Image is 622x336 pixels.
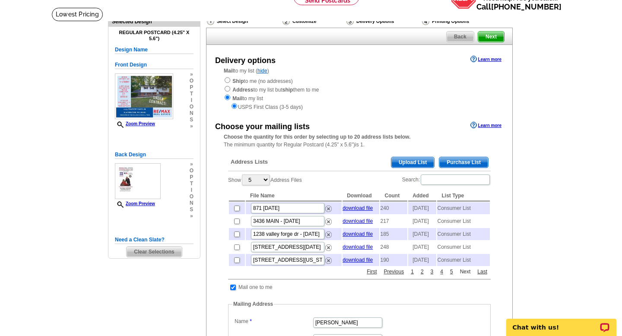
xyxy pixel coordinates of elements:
div: Selected Design [108,17,200,25]
label: Show Address Files [228,174,302,186]
h5: Need a Clean Slate? [115,236,194,244]
a: First [365,268,379,276]
img: delete.png [325,219,332,225]
a: Previous [382,268,406,276]
td: 190 [380,254,407,266]
th: Download [343,190,379,201]
label: Name [235,317,312,325]
div: Delivery Options [346,17,421,28]
img: small-thumb.jpg [115,73,173,119]
div: Customize [282,17,346,25]
div: USPS First Class (3-5 days) [224,102,495,111]
td: [DATE] [408,202,436,214]
span: p [190,84,194,91]
h4: Regular Postcard (4.25" x 5.6") [115,30,194,41]
span: i [190,97,194,104]
img: Delivery Options [346,17,354,25]
a: download file [343,244,373,250]
span: Address Lists [231,158,268,166]
td: [DATE] [408,241,436,253]
span: Next [478,32,504,42]
span: n [190,200,194,206]
td: 185 [380,228,407,240]
div: Printing Options [421,17,498,25]
a: Back [446,31,474,42]
a: 5 [448,268,455,276]
span: o [190,168,194,174]
th: File Name [246,190,342,201]
td: Consumer List [437,202,490,214]
a: download file [343,231,373,237]
span: o [190,104,194,110]
td: Consumer List [437,241,490,253]
td: Consumer List [437,254,490,266]
img: Select Design [207,17,214,25]
iframe: LiveChat chat widget [501,309,622,336]
a: Zoom Preview [115,121,155,126]
div: Select Design [206,17,282,28]
span: t [190,181,194,187]
span: o [190,193,194,200]
span: Purchase List [439,157,488,168]
a: Remove this list [325,204,332,210]
img: Customize [282,17,290,25]
th: Added [408,190,436,201]
a: Next [458,268,473,276]
a: download file [343,205,373,211]
strong: Choose the quantity for this order by selecting up to 20 address lists below. [224,134,410,140]
td: 240 [380,202,407,214]
a: 1 [409,268,416,276]
td: Consumer List [437,228,490,240]
span: » [190,123,194,130]
label: Search: [402,174,491,186]
td: Mail one to me [238,283,273,292]
a: 2 [419,268,426,276]
td: 248 [380,241,407,253]
img: Printing Options & Summary [422,17,429,25]
a: Zoom Preview [115,201,155,206]
select: ShowAddress Files [242,174,270,185]
div: to me (no addresses) to my list but them to me to my list [224,76,495,111]
a: hide [257,68,267,74]
span: Back [447,32,474,42]
h5: Front Design [115,61,194,69]
span: » [190,161,194,168]
span: s [190,117,194,123]
td: 217 [380,215,407,227]
th: Count [380,190,407,201]
img: delete.png [325,206,332,212]
a: Remove this list [325,217,332,223]
a: Learn more [470,122,501,129]
span: » [190,213,194,219]
span: Clear Selections [127,247,181,257]
a: 3 [428,268,436,276]
a: Remove this list [325,243,332,249]
strong: Address [232,87,253,93]
a: Learn more [470,56,501,63]
th: List Type [437,190,490,201]
div: Choose your mailing lists [215,121,310,133]
strong: Mail [232,95,242,101]
h5: Back Design [115,151,194,159]
a: 4 [438,268,445,276]
span: o [190,78,194,84]
a: download file [343,218,373,224]
span: s [190,206,194,213]
strong: Mail [224,68,234,74]
img: delete.png [325,231,332,238]
span: i [190,187,194,193]
td: [DATE] [408,215,436,227]
img: delete.png [325,244,332,251]
img: delete.png [325,257,332,264]
span: p [190,174,194,181]
a: download file [343,257,373,263]
div: The minimum quantity for Regular Postcard (4.25" x 5.6")is 1. [206,133,512,149]
div: to my list ( ) [206,67,512,111]
span: n [190,110,194,117]
a: Remove this list [325,256,332,262]
strong: Ship [232,78,244,84]
h5: Design Name [115,46,194,54]
td: [DATE] [408,254,436,266]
